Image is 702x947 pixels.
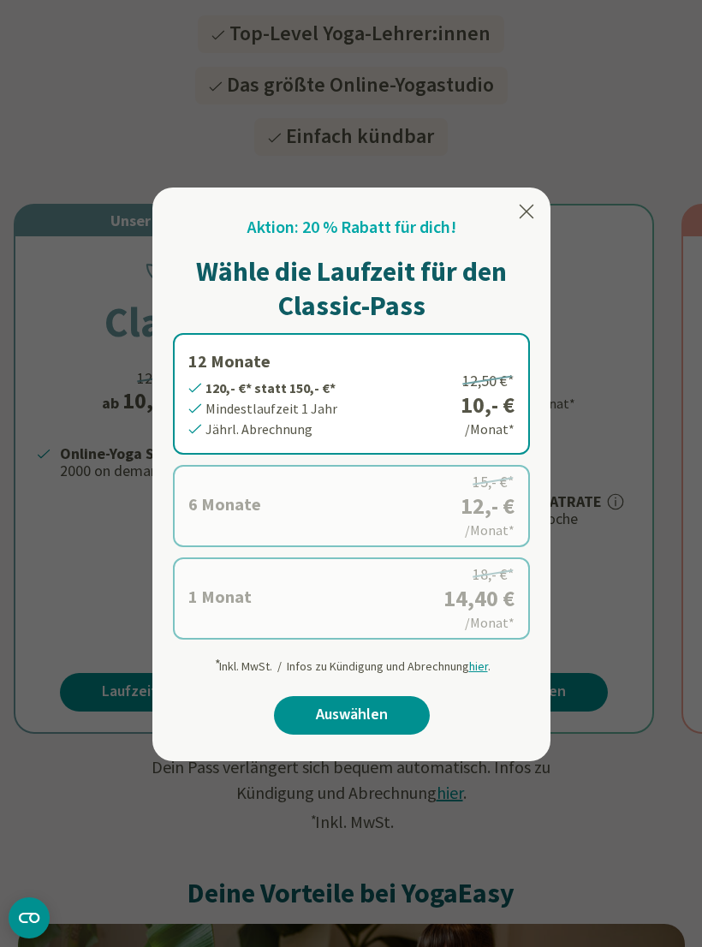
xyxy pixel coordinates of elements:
[173,254,530,323] h1: Wähle die Laufzeit für den Classic-Pass
[274,696,430,735] a: Auswählen
[469,658,488,674] span: hier
[9,897,50,938] button: CMP-Widget öffnen
[247,215,456,241] h2: Aktion: 20 % Rabatt für dich!
[213,650,491,676] div: Inkl. MwSt. / Infos zu Kündigung und Abrechnung .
